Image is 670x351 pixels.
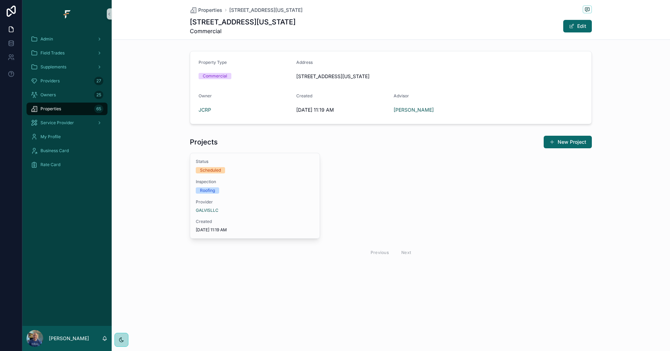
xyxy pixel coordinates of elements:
a: Rate Card [27,158,107,171]
div: Commercial [203,73,227,79]
a: [STREET_ADDRESS][US_STATE] [229,7,303,14]
span: Created [296,93,312,98]
span: Owner [199,93,212,98]
a: Properties65 [27,103,107,115]
span: Providers [40,78,60,84]
span: Properties [198,7,222,14]
a: Properties [190,7,222,14]
div: Scheduled [200,167,221,173]
span: [STREET_ADDRESS][US_STATE] [296,73,583,80]
h1: Projects [190,137,218,147]
a: Owners25 [27,89,107,101]
div: Roofing [200,187,215,194]
div: scrollable content [22,28,112,180]
span: Admin [40,36,53,42]
a: Admin [27,33,107,45]
div: 25 [94,91,103,99]
span: My Profile [40,134,61,140]
span: Property Type [199,60,227,65]
span: Rate Card [40,162,60,167]
span: Status [196,159,314,164]
span: Address [296,60,313,65]
h1: [STREET_ADDRESS][US_STATE] [190,17,296,27]
a: [PERSON_NAME] [394,106,434,113]
span: [DATE] 11:19 AM [196,227,314,233]
p: [PERSON_NAME] [49,335,89,342]
a: Service Provider [27,117,107,129]
a: My Profile [27,130,107,143]
span: Provider [196,199,314,205]
div: 65 [94,105,103,113]
span: Advisor [394,93,409,98]
button: Edit [563,20,592,32]
span: Owners [40,92,56,98]
span: Field Trades [40,50,65,56]
span: Service Provider [40,120,74,126]
div: 27 [94,77,103,85]
a: Providers27 [27,75,107,87]
span: Supplements [40,64,66,70]
a: GALVISLLC [196,208,218,213]
a: Supplements [27,61,107,73]
span: Commercial [190,27,296,35]
span: [DATE] 11:19 AM [296,106,388,113]
a: Business Card [27,144,107,157]
span: Created [196,219,314,224]
span: Properties [40,106,61,112]
a: StatusScheduledInspectionRoofingProviderGALVISLLCCreated[DATE] 11:19 AM [190,153,320,239]
span: Business Card [40,148,69,154]
button: New Project [544,136,592,148]
span: Inspection [196,179,314,185]
a: Field Trades [27,47,107,59]
img: App logo [61,8,73,20]
a: JCRP [199,106,211,113]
